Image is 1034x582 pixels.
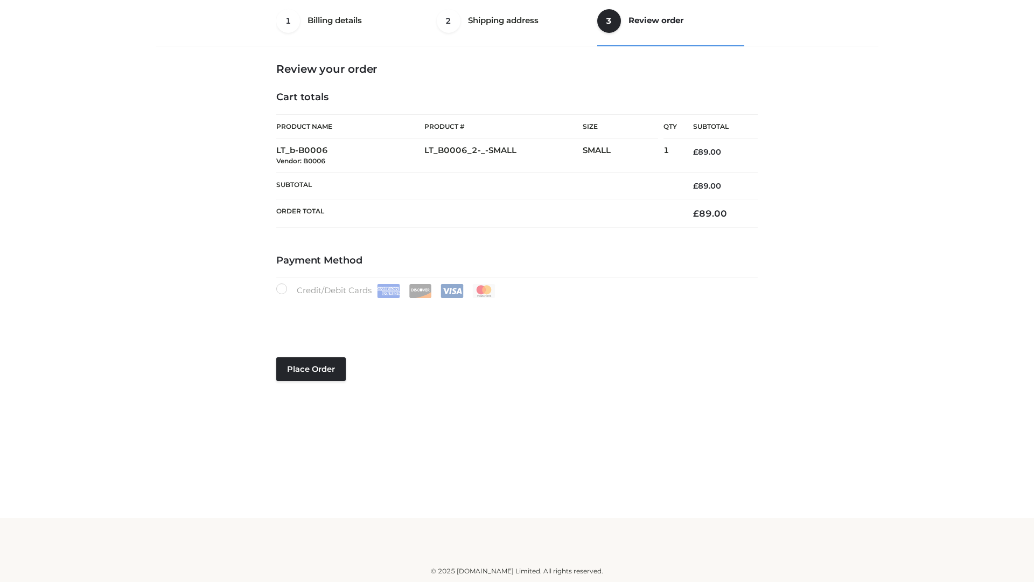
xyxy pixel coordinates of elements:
th: Size [583,115,658,139]
span: £ [693,208,699,219]
button: Place order [276,357,346,381]
td: SMALL [583,139,663,173]
small: Vendor: B0006 [276,157,325,165]
td: 1 [663,139,677,173]
img: Mastercard [472,284,495,298]
bdi: 89.00 [693,147,721,157]
iframe: Secure payment input frame [274,296,756,335]
th: Product Name [276,114,424,139]
span: £ [693,147,698,157]
h3: Review your order [276,63,758,75]
bdi: 89.00 [693,208,727,219]
td: LT_B0006_2-_-SMALL [424,139,583,173]
img: Amex [377,284,400,298]
h4: Payment Method [276,255,758,267]
th: Qty [663,114,677,139]
span: £ [693,181,698,191]
th: Order Total [276,199,677,228]
th: Subtotal [276,172,677,199]
div: © 2025 [DOMAIN_NAME] Limited. All rights reserved. [160,566,874,577]
th: Product # [424,114,583,139]
h4: Cart totals [276,92,758,103]
td: LT_b-B0006 [276,139,424,173]
label: Credit/Debit Cards [276,283,497,298]
bdi: 89.00 [693,181,721,191]
th: Subtotal [677,115,758,139]
img: Visa [441,284,464,298]
img: Discover [409,284,432,298]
